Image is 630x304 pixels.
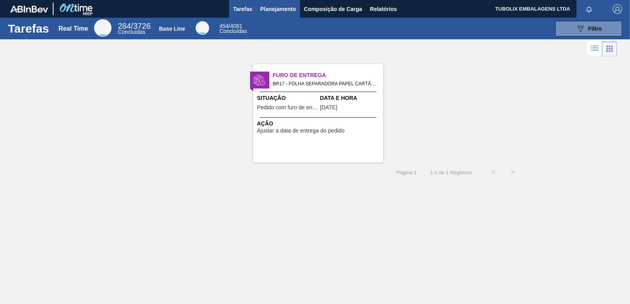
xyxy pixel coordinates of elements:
img: TNhmsLtSVTkK8tSr43FrP2fwEKptu5GPRR3wAAAABJRU5ErkJggg== [10,6,48,13]
span: Composição de Carga [304,4,362,14]
button: > [503,162,523,182]
img: status [254,74,265,86]
span: / 4081 [219,23,242,29]
span: Concluídas [118,29,145,35]
span: Furo de Entrega [273,71,383,79]
span: / 3726 [118,22,150,30]
span: Ajustar a data de entrega do pedido [257,128,345,134]
div: Base Line [196,21,209,35]
span: 454 [219,23,228,29]
div: Base Line [159,26,185,32]
span: Pedido com furo de entrega [257,105,318,111]
span: Filtro [588,26,602,32]
button: < [484,162,503,182]
img: Logout [613,4,622,14]
span: BR17 - FOLHA SEPARADORA PAPEL CARTÃO Pedido - 1975280 [273,79,377,88]
span: 09/08/2025, [320,105,337,111]
div: Real Time [58,25,88,32]
h1: Tarefas [8,24,49,33]
span: 1 - 1 de 1 Registros [428,170,472,175]
span: Planejamento [260,4,296,14]
div: Visão em Cards [602,41,617,56]
span: Situação [257,94,318,102]
button: Notificações [576,4,602,15]
div: Visão em Lista [587,41,602,56]
div: Base Line [219,24,247,34]
div: Real Time [118,23,150,35]
span: Tarefas [233,4,252,14]
span: Página : 1 [397,170,417,175]
div: Real Time [94,19,111,37]
button: Filtro [555,21,622,37]
span: 284 [118,22,131,30]
span: Data e Hora [320,94,381,102]
span: Concluídas [219,28,247,34]
span: Ação [257,120,381,128]
span: Relatórios [370,4,397,14]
